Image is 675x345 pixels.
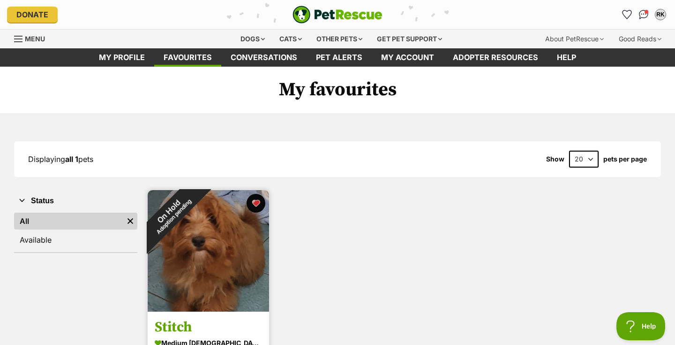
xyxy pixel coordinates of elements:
[65,154,78,164] strong: all 1
[14,195,137,207] button: Status
[292,6,382,23] img: logo-e224e6f780fb5917bec1dbf3a21bbac754714ae5b6737aabdf751b685950b380.svg
[148,304,269,314] a: On HoldAdoption pending
[292,6,382,23] a: PetRescue
[14,213,123,230] a: All
[154,48,221,67] a: Favourites
[28,154,93,164] span: Displaying pets
[130,172,212,254] div: On Hold
[619,7,668,22] ul: Account quick links
[612,30,668,48] div: Good Reads
[234,30,271,48] div: Dogs
[273,30,308,48] div: Cats
[619,7,634,22] a: Favourites
[307,48,372,67] a: Pet alerts
[636,7,651,22] a: Conversations
[221,48,307,67] a: conversations
[14,211,137,252] div: Status
[7,7,58,23] a: Donate
[639,10,649,19] img: chat-41dd97257d64d25036548639549fe6c8038ab92f7586957e7f3b1b290dea8141.svg
[14,30,52,46] a: Menu
[547,48,585,67] a: Help
[539,30,610,48] div: About PetRescue
[370,30,449,48] div: Get pet support
[25,35,45,43] span: Menu
[372,48,443,67] a: My account
[90,48,154,67] a: My profile
[155,198,193,236] span: Adoption pending
[310,30,369,48] div: Other pets
[443,48,547,67] a: Adopter resources
[616,312,666,340] iframe: Help Scout Beacon - Open
[155,319,262,337] h3: Stitch
[14,231,137,248] a: Available
[603,155,647,163] label: pets per page
[546,155,564,163] span: Show
[656,10,665,19] div: RK
[247,194,265,213] button: favourite
[123,213,137,230] a: Remove filter
[653,7,668,22] button: My account
[148,190,269,312] img: Stitch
